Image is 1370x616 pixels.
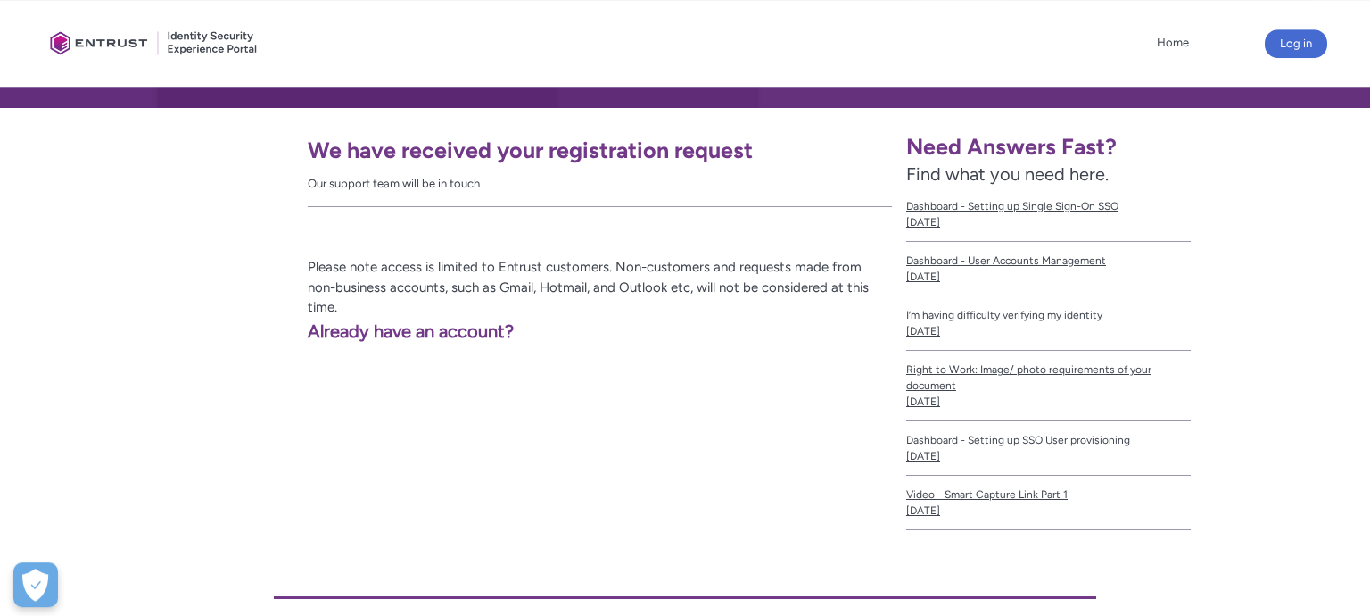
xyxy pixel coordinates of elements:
div: Cookie Preferences [13,562,58,607]
p: Please note access is limited to Entrust customers. Non-customers and requests made from non-busi... [57,257,892,318]
a: Dashboard - Setting up SSO User provisioning[DATE] [906,421,1191,476]
lightning-formatted-date-time: [DATE] [906,395,940,408]
a: Video - Smart Capture Link Part 1[DATE] [906,476,1191,530]
lightning-formatted-date-time: [DATE] [906,504,940,517]
lightning-formatted-date-time: [DATE] [906,450,940,462]
lightning-formatted-date-time: [DATE] [906,271,940,283]
span: Dashboard - User Accounts Management [906,253,1191,269]
a: Dashboard - Setting up Single Sign-On SSO[DATE] [906,187,1191,242]
span: I’m having difficulty verifying my identity [906,307,1191,323]
span: Find what you need here. [906,163,1109,185]
button: Open Preferences [13,562,58,607]
button: Log in [1265,29,1327,58]
lightning-formatted-date-time: [DATE] [906,216,940,229]
a: Right to Work: Image/ photo requirements of your document[DATE] [906,351,1191,421]
span: Dashboard - Setting up Single Sign-On SSO [906,198,1191,214]
h1: We have received your registration request [308,137,892,164]
span: Video - Smart Capture Link Part 1 [906,487,1191,503]
lightning-formatted-date-time: [DATE] [906,325,940,337]
span: Right to Work: Image/ photo requirements of your document [906,362,1191,394]
a: I’m having difficulty verifying my identity[DATE] [906,296,1191,351]
a: Home [1152,29,1193,56]
a: Already have an account? [57,320,514,342]
a: Dashboard - User Accounts Management[DATE] [906,242,1191,296]
div: Our support team will be in touch [308,175,892,193]
h1: Need Answers Fast? [906,133,1191,161]
span: Dashboard - Setting up SSO User provisioning [906,432,1191,448]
